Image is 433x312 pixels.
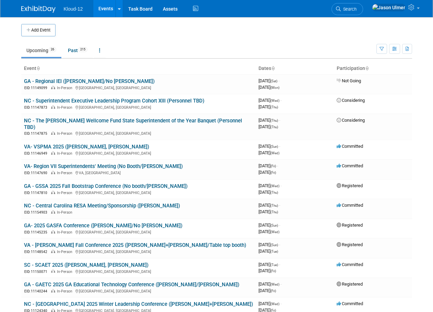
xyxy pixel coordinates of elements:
span: (Wed) [270,302,279,306]
span: EID: 11154903 [24,211,50,214]
span: [DATE] [258,229,279,234]
span: (Tue) [270,263,278,267]
span: EID: 11140244 [24,289,50,293]
span: Registered [337,183,363,188]
span: Search [341,7,357,12]
span: - [277,163,278,168]
span: - [279,242,280,247]
a: GA - GAETC 2025 GA Educational Technology Conference ([PERSON_NAME]/[PERSON_NAME]) [24,281,239,288]
th: Dates [256,63,334,74]
a: Upcoming26 [21,44,61,57]
img: In-Person Event [51,151,55,155]
a: NC - Central Carolina RESA Meeting/Sponsorship ([PERSON_NAME]) [24,203,180,209]
a: Sort by Start Date [271,65,275,71]
span: In-Person [57,131,74,136]
div: [GEOGRAPHIC_DATA], [GEOGRAPHIC_DATA] [24,229,253,235]
span: (Sun) [270,243,278,247]
span: (Wed) [270,99,279,103]
span: (Sun) [270,145,278,148]
span: [DATE] [258,242,280,247]
span: [DATE] [258,118,280,123]
span: (Thu) [270,105,278,109]
span: Committed [337,163,363,168]
span: (Sat) [270,79,277,83]
span: Committed [337,301,363,306]
span: In-Person [57,171,74,175]
span: [DATE] [258,98,281,103]
div: [GEOGRAPHIC_DATA], [GEOGRAPHIC_DATA] [24,130,253,136]
span: [DATE] [258,85,279,90]
span: - [279,223,280,228]
span: [DATE] [258,288,276,293]
span: [DATE] [258,170,276,175]
span: [DATE] [258,144,280,149]
span: (Thu) [270,204,278,207]
span: Kloud-12 [64,6,83,12]
span: [DATE] [258,163,278,168]
span: In-Person [57,230,74,235]
img: In-Person Event [51,131,55,135]
span: EID: 11147875 [24,132,50,135]
span: In-Person [57,269,74,274]
span: EID: 11150071 [24,270,50,274]
div: [GEOGRAPHIC_DATA], [GEOGRAPHIC_DATA] [24,150,253,156]
span: (Tue) [270,250,278,253]
span: Committed [337,144,363,149]
th: Event [21,63,256,74]
span: - [279,144,280,149]
span: [DATE] [258,268,276,273]
div: [GEOGRAPHIC_DATA], [GEOGRAPHIC_DATA] [24,190,253,195]
span: [DATE] [258,104,278,109]
span: - [280,281,281,287]
span: [DATE] [258,301,281,306]
span: [DATE] [258,262,280,267]
a: SC - SCAET 2025 ([PERSON_NAME], [PERSON_NAME]) [24,262,148,268]
span: - [278,78,279,83]
a: NC - Superintendent Executive Leadership Program Cohort XIII (Personnel TBD) [24,98,204,104]
span: In-Person [57,250,74,254]
span: In-Person [57,105,74,110]
span: [DATE] [258,209,278,214]
span: [DATE] [258,183,281,188]
span: Registered [337,281,363,287]
span: EID: 11148542 [24,250,50,254]
span: EID: 11147690 [24,171,50,175]
span: [DATE] [258,223,280,228]
span: [DATE] [258,150,279,155]
span: 26 [49,47,56,52]
span: EID: 11147810 [24,191,50,195]
span: - [279,203,280,208]
img: Jason Ulmer [372,4,406,11]
img: In-Person Event [51,309,55,312]
div: [GEOGRAPHIC_DATA], [GEOGRAPHIC_DATA] [24,104,253,110]
span: 215 [78,47,87,52]
span: [DATE] [258,78,279,83]
a: Past215 [63,44,93,57]
img: In-Person Event [51,171,55,174]
span: (Mon) [270,86,279,89]
span: Registered [337,223,363,228]
span: In-Person [57,289,74,293]
span: - [280,183,281,188]
span: (Fri) [270,171,276,175]
span: Not Going [337,78,361,83]
a: Sort by Event Name [36,65,40,71]
a: VA- Region VII Superintendents' Meeting (No Booth/[PERSON_NAME]) [24,163,183,169]
span: In-Person [57,210,74,215]
a: GA- 2025 GASFA Conference ([PERSON_NAME]/No [PERSON_NAME]) [24,223,182,229]
span: (Thu) [270,191,278,194]
span: (Wed) [270,230,279,234]
img: ExhibitDay [21,6,56,13]
span: [DATE] [258,249,278,254]
img: In-Person Event [51,86,55,89]
span: (Wed) [270,184,279,188]
div: [GEOGRAPHIC_DATA], [GEOGRAPHIC_DATA] [24,85,253,91]
a: GA - Regional IEI ([PERSON_NAME]/No [PERSON_NAME]) [24,78,155,84]
span: - [279,118,280,123]
a: NC - The [PERSON_NAME] Wellcome Fund State Superintendent of the Year Banquet (Personnel TBD) [24,118,242,130]
span: EID: 11149099 [24,86,50,90]
a: VA- VSPMA 2025 ([PERSON_NAME], [PERSON_NAME]) [24,144,149,150]
img: In-Person Event [51,210,55,214]
img: In-Person Event [51,191,55,194]
span: EID: 11147873 [24,106,50,109]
